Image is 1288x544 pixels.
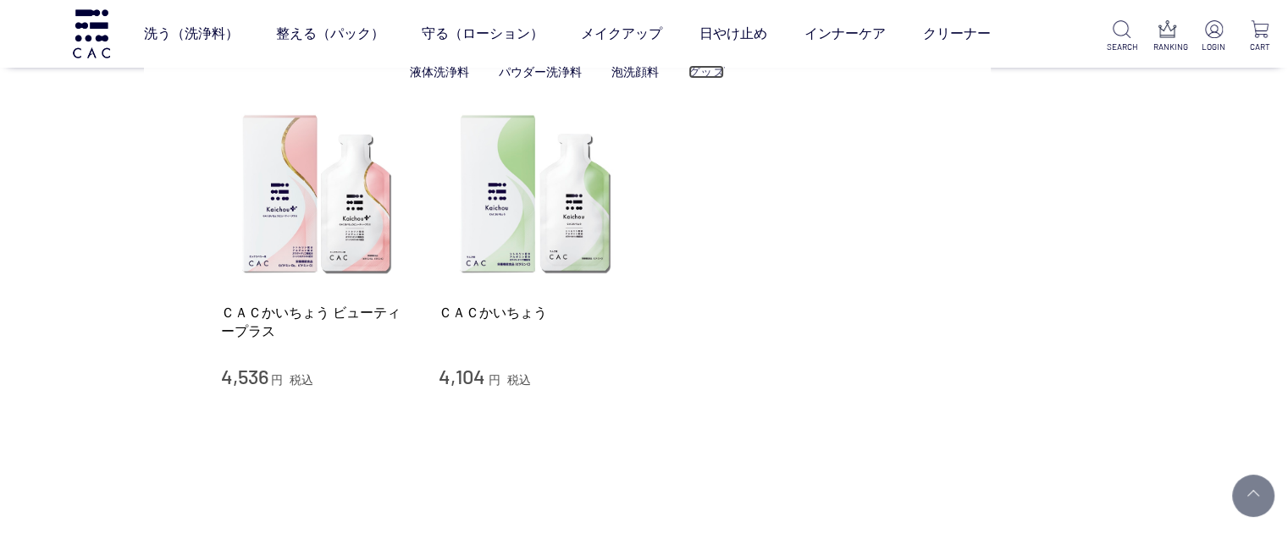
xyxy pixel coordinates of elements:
[1107,41,1136,53] p: SEARCH
[144,10,239,58] a: 洗う（洗浄料）
[1153,41,1183,53] p: RANKING
[422,10,544,58] a: 守る（ローション）
[221,364,268,388] span: 4,536
[70,9,113,58] img: logo
[439,304,632,321] a: ＣＡＣかいちょう
[1245,41,1274,53] p: CART
[410,65,469,79] a: 液体洗浄料
[439,364,485,388] span: 4,104
[489,373,500,387] span: 円
[581,10,662,58] a: メイクアップ
[499,65,582,79] a: パウダー洗浄料
[699,10,767,58] a: 日やけ止め
[290,373,313,387] span: 税込
[276,10,384,58] a: 整える（パック）
[1199,20,1229,53] a: LOGIN
[221,98,414,291] img: ＣＡＣかいちょう ビューティープラス
[804,10,886,58] a: インナーケア
[439,98,632,291] img: ＣＡＣかいちょう
[271,373,283,387] span: 円
[507,373,531,387] span: 税込
[1199,41,1229,53] p: LOGIN
[1107,20,1136,53] a: SEARCH
[1153,20,1183,53] a: RANKING
[611,65,659,79] a: 泡洗顔料
[688,65,724,79] a: グッズ
[1245,20,1274,53] a: CART
[923,10,991,58] a: クリーナー
[221,304,414,340] a: ＣＡＣかいちょう ビューティープラス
